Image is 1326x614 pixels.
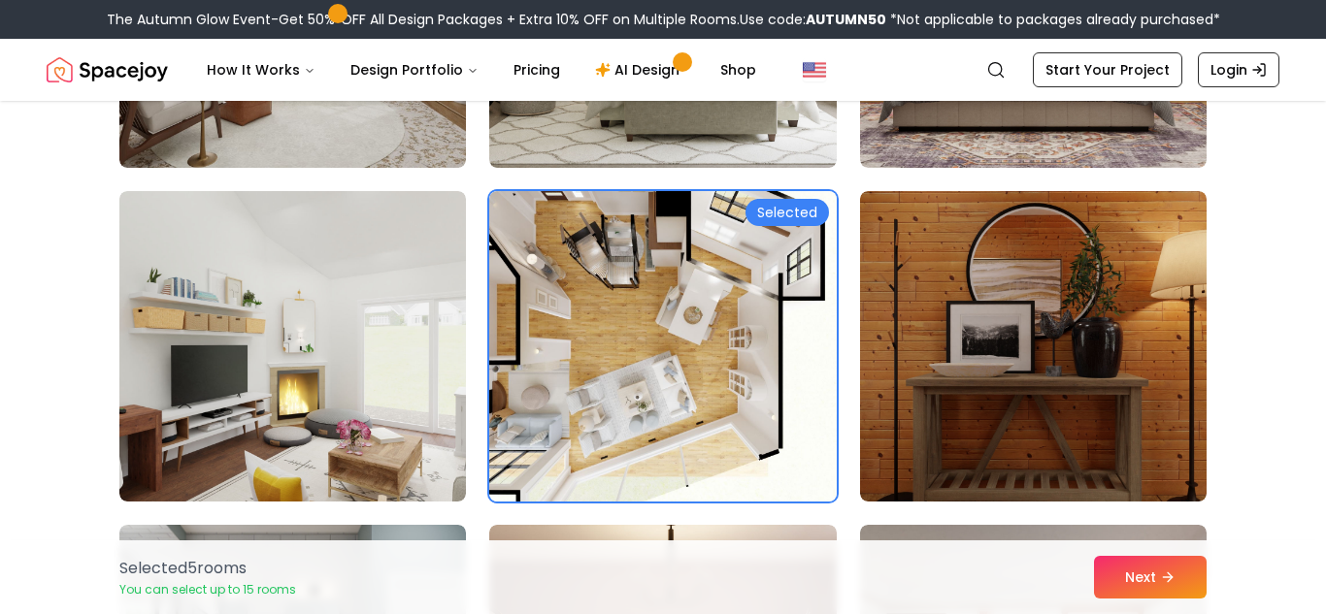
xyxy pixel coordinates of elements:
nav: Global [47,39,1279,101]
img: Spacejoy Logo [47,50,168,89]
a: Start Your Project [1033,52,1182,87]
span: Use code: [740,10,886,29]
img: Room room-41 [489,191,836,501]
div: Selected [746,199,829,226]
a: Spacejoy [47,50,168,89]
img: Room room-40 [119,191,466,501]
img: United States [803,58,826,81]
b: AUTUMN50 [806,10,886,29]
div: The Autumn Glow Event-Get 50% OFF All Design Packages + Extra 10% OFF on Multiple Rooms. [107,10,1220,29]
a: Shop [705,50,772,89]
a: Login [1198,52,1279,87]
a: Pricing [498,50,576,89]
nav: Main [191,50,772,89]
img: Room room-42 [860,191,1207,501]
p: Selected 5 room s [119,557,296,580]
p: You can select up to 15 rooms [119,582,296,598]
button: Next [1094,556,1207,598]
span: *Not applicable to packages already purchased* [886,10,1220,29]
button: How It Works [191,50,331,89]
button: Design Portfolio [335,50,494,89]
a: AI Design [580,50,701,89]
